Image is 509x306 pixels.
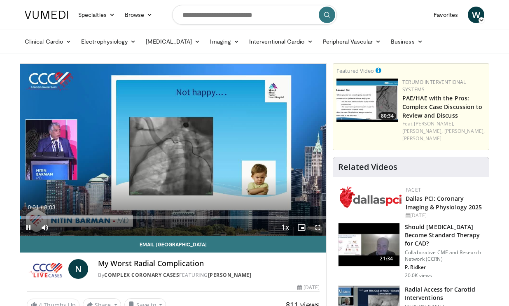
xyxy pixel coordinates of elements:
span: 0:01 [28,204,39,211]
a: [PERSON_NAME], [414,120,454,127]
a: Dallas PCI: Coronary Imaging & Physiology 2025 [406,195,482,211]
button: Fullscreen [310,219,326,236]
a: Email [GEOGRAPHIC_DATA] [20,236,326,253]
a: [PERSON_NAME], [444,128,485,134]
div: By FEATURING [98,271,320,279]
span: / [41,204,42,211]
img: e500271a-0564-403f-93f0-951665b3df19.150x105_q85_crop-smart_upscale.jpg [336,79,398,122]
p: P. Ridker [405,264,484,271]
div: [DATE] [297,284,320,291]
button: Enable picture-in-picture mode [293,219,310,236]
p: Collaborative CME and Research Network (CCRN) [405,249,484,262]
button: Playback Rate [277,219,293,236]
a: Browse [120,7,158,23]
a: Peripheral Vascular [318,33,386,50]
a: Business [386,33,428,50]
a: Clinical Cardio [20,33,76,50]
span: 21:34 [376,255,396,263]
div: Progress Bar [20,216,326,219]
div: Feat. [402,120,486,142]
a: Complex Coronary Cases [104,271,179,278]
a: [PERSON_NAME] [402,135,441,142]
button: Mute [37,219,53,236]
a: Electrophysiology [76,33,141,50]
a: Terumo Interventional Systems [402,79,466,93]
a: [MEDICAL_DATA] [141,33,205,50]
video-js: Video Player [20,64,326,236]
a: 21:34 Should [MEDICAL_DATA] Become Standard Therapy for CAD? Collaborative CME and Research Netwo... [338,223,484,279]
img: eb63832d-2f75-457d-8c1a-bbdc90eb409c.150x105_q85_crop-smart_upscale.jpg [339,223,399,266]
a: W [468,7,484,23]
img: Complex Coronary Cases [27,259,65,279]
h3: Radial Access for Carotid Interventions [405,285,484,302]
a: Interventional Cardio [244,33,318,50]
span: 8:03 [44,204,55,211]
a: FACET [406,186,421,193]
button: Pause [20,219,37,236]
a: Imaging [205,33,244,50]
a: PAE/HAE with the Pros: Complex Case Discussion to Review and Discuss [402,94,483,119]
input: Search topics, interventions [172,5,337,25]
h4: Related Videos [338,162,397,172]
h3: Should [MEDICAL_DATA] Become Standard Therapy for CAD? [405,223,484,248]
a: N [68,259,88,279]
a: 80:34 [336,79,398,122]
a: [PERSON_NAME] [208,271,252,278]
img: 939357b5-304e-4393-95de-08c51a3c5e2a.png.150x105_q85_autocrop_double_scale_upscale_version-0.2.png [340,186,402,208]
a: Favorites [429,7,463,23]
p: 20.0K views [405,272,432,279]
small: Featured Video [336,67,374,74]
a: Specialties [73,7,120,23]
div: [DATE] [406,212,482,219]
a: [PERSON_NAME], [402,128,443,134]
img: VuMedi Logo [25,11,68,19]
h4: My Worst Radial Complication [98,259,320,268]
span: 80:34 [378,112,396,120]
